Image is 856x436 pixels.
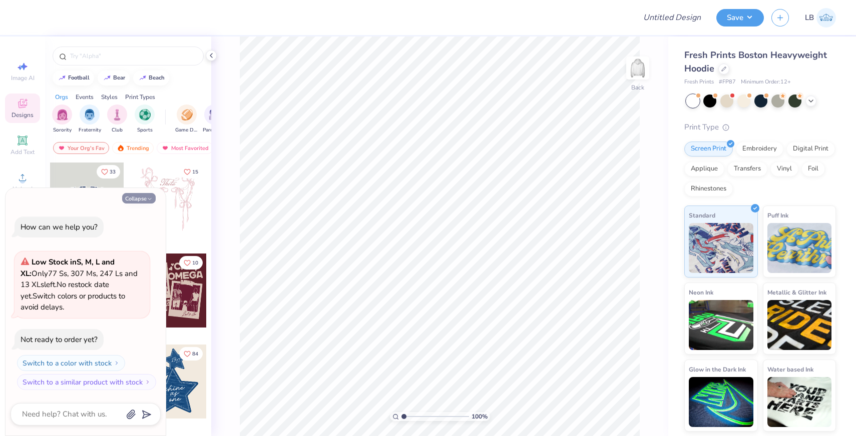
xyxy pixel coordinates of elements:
[133,70,169,85] button: beach
[107,104,127,134] div: filter for Club
[79,104,101,134] div: filter for Fraternity
[684,181,733,196] div: Rhinestones
[472,412,488,421] span: 100 %
[179,165,203,178] button: Like
[58,75,66,81] img: trend_line.gif
[767,223,832,273] img: Puff Ink
[192,260,198,265] span: 10
[684,121,836,133] div: Print Type
[689,210,715,220] span: Standard
[107,104,127,134] button: filter button
[181,109,193,120] img: Game Day Image
[125,92,155,101] div: Print Types
[179,347,203,360] button: Like
[145,379,151,385] img: Switch to a similar product with stock
[175,104,198,134] div: filter for Game Day
[767,364,813,374] span: Water based Ink
[139,75,147,81] img: trend_line.gif
[175,126,198,134] span: Game Day
[139,109,151,120] img: Sports Image
[203,126,226,134] span: Parent's Weekend
[112,109,123,120] img: Club Image
[767,300,832,350] img: Metallic & Glitter Ink
[98,70,130,85] button: bear
[635,7,709,27] input: Untitled Design
[157,142,213,154] div: Most Favorited
[684,161,724,176] div: Applique
[21,222,98,232] div: How can we help you?
[57,109,68,120] img: Sorority Image
[741,78,791,86] span: Minimum Order: 12 +
[17,374,156,390] button: Switch to a similar product with stock
[689,287,713,297] span: Neon Ink
[203,104,226,134] div: filter for Parent's Weekend
[770,161,798,176] div: Vinyl
[805,12,814,23] span: LB
[689,377,753,427] img: Glow in the Dark Ink
[135,104,155,134] button: filter button
[113,75,125,80] div: bear
[209,109,220,120] img: Parent's Weekend Image
[21,257,115,278] strong: Low Stock in S, M, L and XL :
[110,169,116,174] span: 33
[684,78,714,86] span: Fresh Prints
[11,148,35,156] span: Add Text
[628,58,648,78] img: Back
[801,161,825,176] div: Foil
[79,126,101,134] span: Fraternity
[69,51,197,61] input: Try "Alpha"
[21,279,109,301] span: No restock date yet.
[117,144,125,151] img: trending.gif
[736,141,783,156] div: Embroidery
[17,355,125,371] button: Switch to a color with stock
[114,360,120,366] img: Switch to a color with stock
[767,210,788,220] span: Puff Ink
[55,92,68,101] div: Orgs
[767,377,832,427] img: Water based Ink
[689,223,753,273] img: Standard
[53,142,109,154] div: Your Org's Fav
[179,256,203,269] button: Like
[816,8,836,27] img: Laken Brown
[689,300,753,350] img: Neon Ink
[53,70,94,85] button: football
[12,111,34,119] span: Designs
[112,142,154,154] div: Trending
[149,75,165,80] div: beach
[786,141,835,156] div: Digital Print
[21,257,138,312] span: Only 77 Ss, 307 Ms, 247 Ls and 13 XLs left. Switch colors or products to avoid delays.
[76,92,94,101] div: Events
[79,104,101,134] button: filter button
[203,104,226,134] button: filter button
[175,104,198,134] button: filter button
[21,334,98,344] div: Not ready to order yet?
[192,351,198,356] span: 84
[84,109,95,120] img: Fraternity Image
[689,364,746,374] span: Glow in the Dark Ink
[192,169,198,174] span: 15
[58,144,66,151] img: most_fav.gif
[52,104,72,134] button: filter button
[631,83,644,92] div: Back
[101,92,118,101] div: Styles
[805,8,836,27] a: LB
[684,141,733,156] div: Screen Print
[68,75,90,80] div: football
[52,104,72,134] div: filter for Sorority
[684,49,827,74] span: Fresh Prints Boston Heavyweight Hoodie
[727,161,767,176] div: Transfers
[112,126,123,134] span: Club
[11,74,35,82] span: Image AI
[161,144,169,151] img: most_fav.gif
[767,287,826,297] span: Metallic & Glitter Ink
[137,126,153,134] span: Sports
[716,9,764,26] button: Save
[53,126,72,134] span: Sorority
[122,193,156,203] button: Collapse
[13,185,33,193] span: Upload
[103,75,111,81] img: trend_line.gif
[719,78,736,86] span: # FP87
[97,165,120,178] button: Like
[135,104,155,134] div: filter for Sports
